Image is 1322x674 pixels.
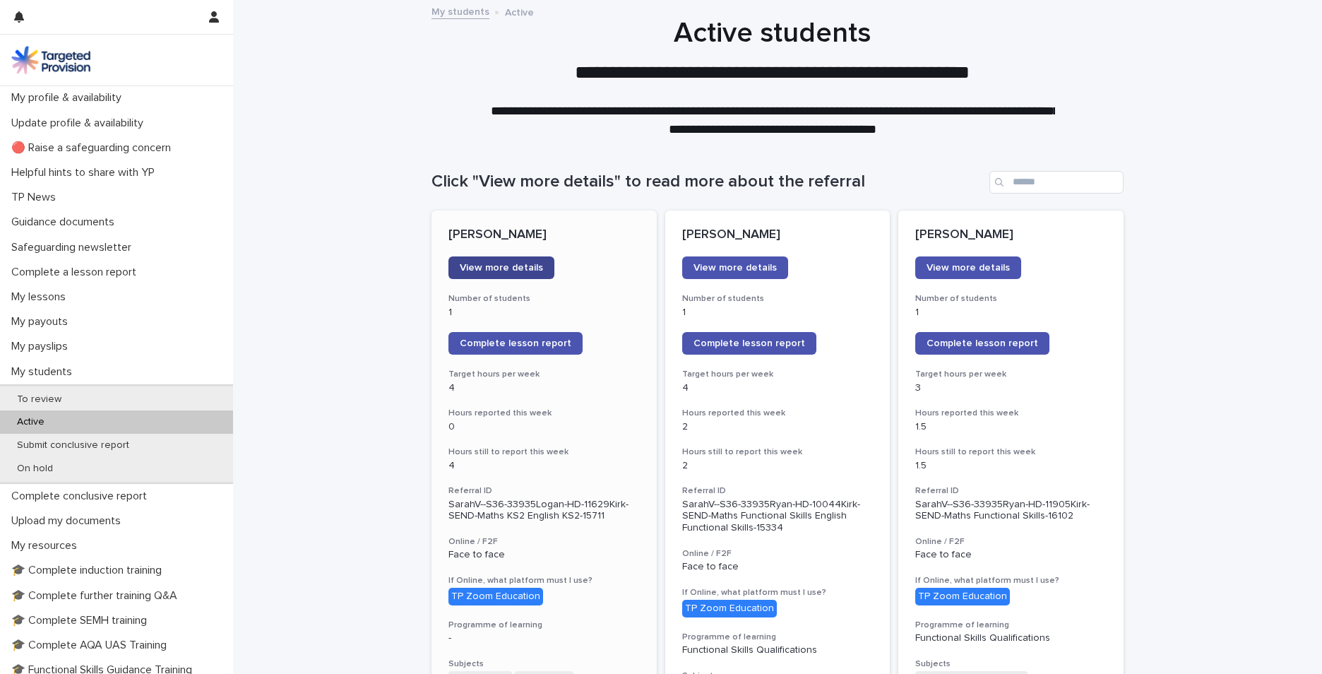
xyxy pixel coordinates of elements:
[915,499,1107,523] p: SarahV--S36-33935Ryan-HD-11905Kirk-SEND-Maths Functional Skills-16102
[431,172,984,192] h1: Click "View more details" to read more about the referral
[448,620,640,631] h3: Programme of learning
[6,141,182,155] p: 🔴 Raise a safeguarding concern
[682,369,874,380] h3: Target hours per week
[448,575,640,586] h3: If Online, what platform must I use?
[6,315,79,329] p: My payouts
[6,215,126,229] p: Guidance documents
[989,171,1124,194] input: Search
[6,241,143,254] p: Safeguarding newsletter
[6,514,132,528] p: Upload my documents
[915,421,1107,433] p: 1.5
[682,460,874,472] p: 2
[915,620,1107,631] h3: Programme of learning
[6,564,173,577] p: 🎓 Complete induction training
[427,16,1119,50] h1: Active students
[448,536,640,548] h3: Online / F2F
[682,600,777,617] div: TP Zoom Education
[682,447,874,458] h3: Hours still to report this week
[693,338,805,348] span: Complete lesson report
[915,575,1107,586] h3: If Online, what platform must I use?
[448,227,640,243] p: [PERSON_NAME]
[6,490,158,503] p: Complete conclusive report
[915,227,1107,243] p: [PERSON_NAME]
[915,632,1107,644] p: Functional Skills Qualifications
[682,227,874,243] p: [PERSON_NAME]
[915,382,1107,394] p: 3
[915,293,1107,305] h3: Number of students
[682,561,874,573] p: Face to face
[6,614,158,627] p: 🎓 Complete SEMH training
[6,439,141,451] p: Submit conclusive report
[915,369,1107,380] h3: Target hours per week
[915,447,1107,458] h3: Hours still to report this week
[6,191,67,204] p: TP News
[6,117,155,130] p: Update profile & availability
[927,263,1010,273] span: View more details
[682,632,874,643] h3: Programme of learning
[915,588,1010,605] div: TP Zoom Education
[6,463,64,475] p: On hold
[915,460,1107,472] p: 1.5
[448,549,640,561] p: Face to face
[682,485,874,497] h3: Referral ID
[448,369,640,380] h3: Target hours per week
[448,332,583,355] a: Complete lesson report
[915,307,1107,319] p: 1
[460,263,543,273] span: View more details
[915,536,1107,548] h3: Online / F2F
[6,91,133,105] p: My profile & availability
[693,263,777,273] span: View more details
[682,499,874,534] p: SarahV--S36-33935Ryan-HD-10044Kirk-SEND-Maths Functional Skills English Functional Skills-15334
[6,394,73,406] p: To review
[915,256,1021,279] a: View more details
[505,4,534,19] p: Active
[6,166,166,179] p: Helpful hints to share with YP
[448,307,640,319] p: 1
[448,658,640,670] h3: Subjects
[682,307,874,319] p: 1
[448,447,640,458] h3: Hours still to report this week
[448,421,640,433] p: 0
[915,549,1107,561] p: Face to face
[915,658,1107,670] h3: Subjects
[682,421,874,433] p: 2
[915,408,1107,419] h3: Hours reported this week
[682,587,874,598] h3: If Online, what platform must I use?
[682,293,874,305] h3: Number of students
[682,332,816,355] a: Complete lesson report
[448,485,640,497] h3: Referral ID
[6,290,77,304] p: My lessons
[6,340,79,353] p: My payslips
[448,460,640,472] p: 4
[448,632,640,644] p: -
[915,332,1049,355] a: Complete lesson report
[448,408,640,419] h3: Hours reported this week
[6,639,178,652] p: 🎓 Complete AQA UAS Training
[927,338,1038,348] span: Complete lesson report
[6,539,88,552] p: My resources
[431,3,489,19] a: My students
[448,382,640,394] p: 4
[11,46,90,74] img: M5nRWzHhSzIhMunXDL62
[682,644,874,656] p: Functional Skills Qualifications
[682,256,788,279] a: View more details
[6,416,56,428] p: Active
[448,293,640,305] h3: Number of students
[6,589,189,603] p: 🎓 Complete further training Q&A
[448,588,543,605] div: TP Zoom Education
[682,548,874,560] h3: Online / F2F
[6,365,83,379] p: My students
[448,499,640,523] p: SarahV--S36-33935Logan-HD-11629Kirk-SEND-Maths KS2 English KS2-15711
[6,266,148,279] p: Complete a lesson report
[682,408,874,419] h3: Hours reported this week
[682,382,874,394] p: 4
[915,485,1107,497] h3: Referral ID
[460,338,571,348] span: Complete lesson report
[448,256,554,279] a: View more details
